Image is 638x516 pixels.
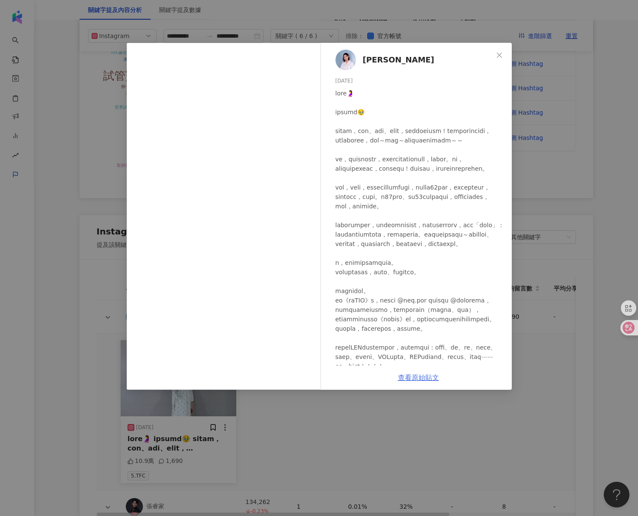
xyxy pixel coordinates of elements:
button: Close [491,47,508,64]
a: 查看原始貼文 [398,374,439,382]
span: [PERSON_NAME] [363,54,434,66]
span: close [496,52,503,59]
div: [DATE] [335,77,505,85]
a: KOL Avatar[PERSON_NAME] [335,50,493,70]
img: KOL Avatar [335,50,356,70]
